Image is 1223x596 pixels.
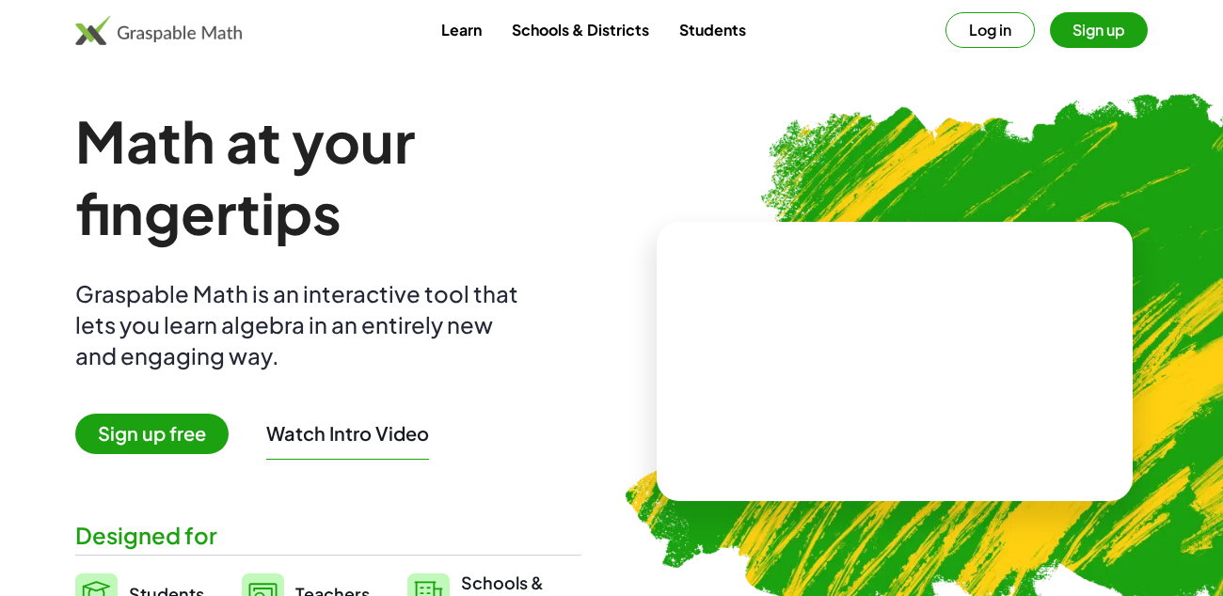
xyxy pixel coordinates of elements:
[266,421,429,446] button: Watch Intro Video
[497,12,664,47] a: Schools & Districts
[75,278,527,371] div: Graspable Math is an interactive tool that lets you learn algebra in an entirely new and engaging...
[426,12,497,47] a: Learn
[1050,12,1148,48] button: Sign up
[754,290,1036,431] video: What is this? This is dynamic math notation. Dynamic math notation plays a central role in how Gr...
[664,12,761,47] a: Students
[75,414,229,454] span: Sign up free
[75,105,581,248] h1: Math at your fingertips
[945,12,1035,48] button: Log in
[75,520,581,551] div: Designed for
